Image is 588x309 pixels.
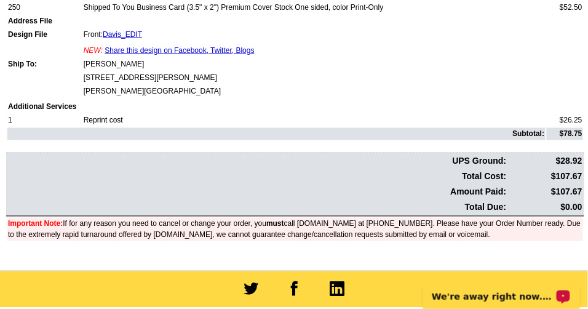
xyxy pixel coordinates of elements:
a: Davis_EDIT [103,30,142,39]
td: $26.25 [547,114,583,127]
td: Design File [7,28,82,41]
td: $78.75 [547,128,583,140]
td: Ship To: [7,58,82,70]
td: Additional Services [7,101,583,113]
td: UPS Ground: [7,154,507,169]
td: [PERSON_NAME][GEOGRAPHIC_DATA] [83,85,546,97]
span: NEW: [84,46,103,55]
td: If for any reason you need to cancel or change your order, you call [DOMAIN_NAME] at [PHONE_NUMBE... [7,218,583,241]
td: Shipped To You Business Card (3.5" x 2") Premium Cover Stock One sided, color Print-Only [83,1,546,14]
td: Total Due: [7,201,507,215]
td: Front: [83,28,546,41]
td: $0.00 [509,201,583,215]
td: Total Cost: [7,170,507,184]
td: $107.67 [509,185,583,199]
iframe: LiveChat chat widget [415,270,588,309]
td: Reprint cost [83,114,546,127]
td: 250 [7,1,82,14]
td: $107.67 [509,170,583,184]
a: Share this design on Facebook, Twitter, Blogs [105,46,254,55]
td: Amount Paid: [7,185,507,199]
td: [PERSON_NAME] [83,58,546,70]
td: Address File [7,15,82,27]
b: must [266,220,284,228]
td: 1 [7,114,82,127]
font: Important Note: [8,220,63,228]
td: $28.92 [509,154,583,169]
td: Subtotal: [7,128,546,140]
td: [STREET_ADDRESS][PERSON_NAME] [83,71,546,84]
td: $52.50 [547,1,583,14]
